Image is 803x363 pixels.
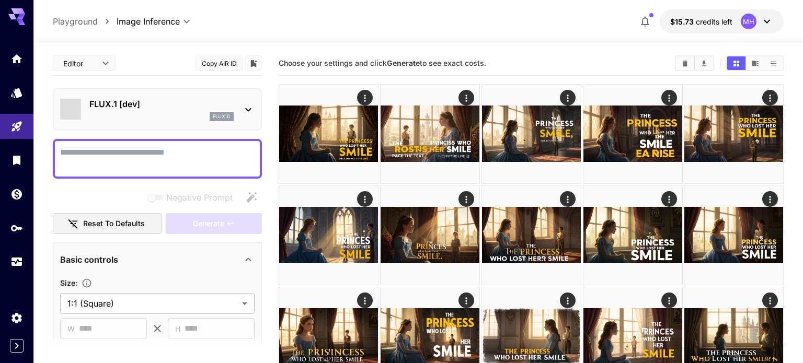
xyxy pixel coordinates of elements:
[684,186,783,285] img: Z
[10,154,23,167] div: Library
[458,90,474,106] div: Actions
[117,15,180,28] span: Image Inference
[77,278,96,288] button: Adjust the dimensions of the generated image by specifying its width and height in pixels, or sel...
[60,278,77,287] span: Size :
[10,52,23,65] div: Home
[458,292,474,308] div: Actions
[762,191,778,207] div: Actions
[675,55,714,71] div: Clear ImagesDownload All
[89,98,234,110] p: FLUX.1 [dev]
[175,323,180,335] span: H
[60,93,255,125] div: FLUX.1 [dev]flux1d
[764,56,783,70] button: Show images in list view
[10,120,23,133] div: Playground
[661,191,676,207] div: Actions
[63,58,96,69] span: Editor
[762,90,778,106] div: Actions
[727,56,745,70] button: Show images in grid view
[559,292,575,308] div: Actions
[583,85,682,183] img: 9k=
[67,323,75,335] span: W
[458,191,474,207] div: Actions
[661,90,676,106] div: Actions
[10,255,23,268] div: Usage
[10,339,24,353] button: Expand sidebar
[695,56,713,70] button: Download All
[381,186,479,285] img: 2Q==
[67,297,238,310] span: 1:1 (Square)
[670,17,696,26] span: $15.73
[60,253,118,266] p: Basic controls
[166,191,233,204] span: Negative Prompt
[741,14,756,29] div: MH
[381,85,479,183] img: Z
[10,311,23,324] div: Settings
[53,15,117,28] nav: breadcrumb
[145,191,241,204] span: Negative prompts are not compatible with the selected model.
[357,292,373,308] div: Actions
[762,292,778,308] div: Actions
[10,221,23,235] div: API Keys
[583,186,682,285] img: 9k=
[279,58,486,67] span: Choose your settings and click to see exact costs.
[357,90,373,106] div: Actions
[696,17,732,26] span: credits left
[661,292,676,308] div: Actions
[279,85,378,183] img: 2Q==
[60,247,255,272] div: Basic controls
[559,90,575,106] div: Actions
[53,213,162,235] button: Reset to defaults
[660,9,784,33] button: $15.73469MH
[684,85,783,183] img: 2Q==
[10,188,23,201] div: Wallet
[10,86,23,99] div: Models
[53,15,98,28] a: Playground
[726,55,784,71] div: Show images in grid viewShow images in video viewShow images in list view
[482,85,581,183] img: 2Q==
[670,16,732,27] div: $15.73469
[559,191,575,207] div: Actions
[746,56,764,70] button: Show images in video view
[387,58,420,67] b: Generate
[676,56,694,70] button: Clear Images
[357,191,373,207] div: Actions
[213,113,231,120] p: flux1d
[279,186,378,285] img: 2Q==
[482,186,581,285] img: Z
[249,57,258,69] button: Add to library
[196,56,243,71] button: Copy AIR ID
